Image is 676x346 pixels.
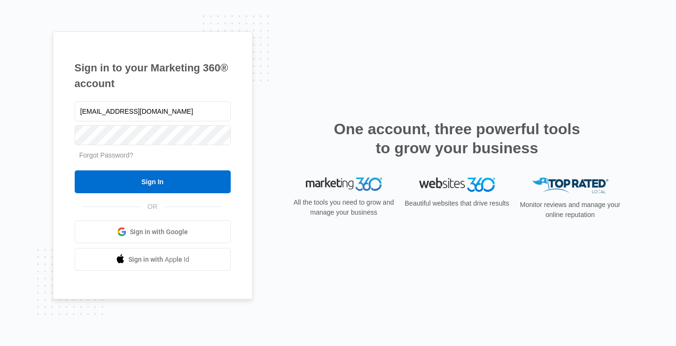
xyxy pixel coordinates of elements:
h1: Sign in to your Marketing 360® account [75,60,231,91]
span: OR [141,202,164,212]
h2: One account, three powerful tools to grow your business [331,119,583,158]
p: All the tools you need to grow and manage your business [291,198,397,217]
input: Sign In [75,170,231,193]
p: Beautiful websites that drive results [404,198,510,208]
span: Sign in with Apple Id [128,255,189,265]
span: Sign in with Google [130,227,188,237]
img: Top Rated Local [532,178,608,193]
img: Websites 360 [419,178,495,191]
a: Sign in with Apple Id [75,248,231,271]
p: Monitor reviews and manage your online reputation [517,200,624,220]
input: Email [75,101,231,121]
img: Marketing 360 [306,178,382,191]
a: Sign in with Google [75,220,231,243]
a: Forgot Password? [79,151,134,159]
